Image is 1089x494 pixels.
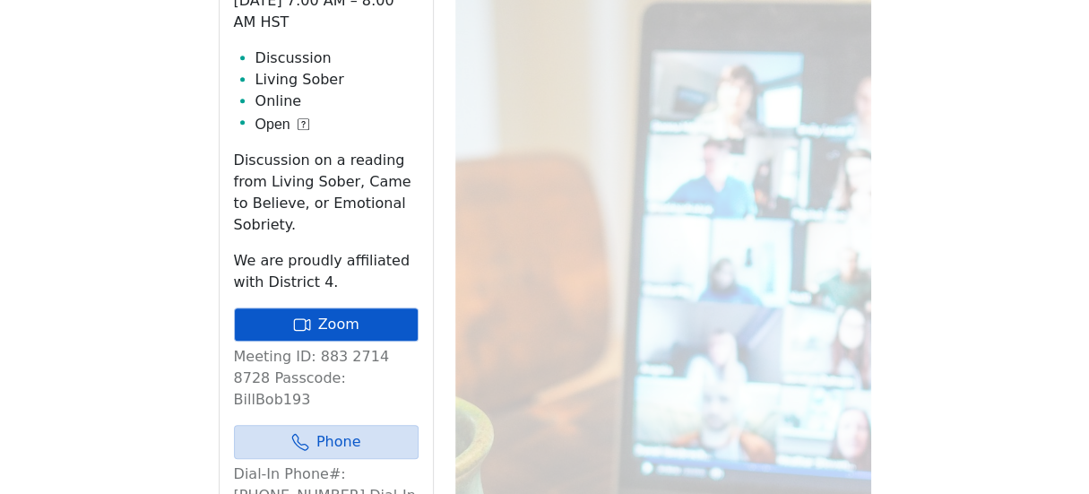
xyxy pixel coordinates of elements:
span: Open [255,114,290,135]
li: Online [255,91,419,112]
a: Zoom [234,308,419,342]
button: Open [255,114,309,135]
p: Meeting ID: 883 2714 8728 Passcode: BillBob193 [234,346,419,411]
p: We are proudly affiliated with District 4. [234,250,419,293]
li: Discussion [255,48,419,69]
p: Discussion on a reading from Living Sober, Came to Believe, or Emotional Sobriety. [234,150,419,236]
a: Phone [234,425,419,459]
li: Living Sober [255,69,419,91]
